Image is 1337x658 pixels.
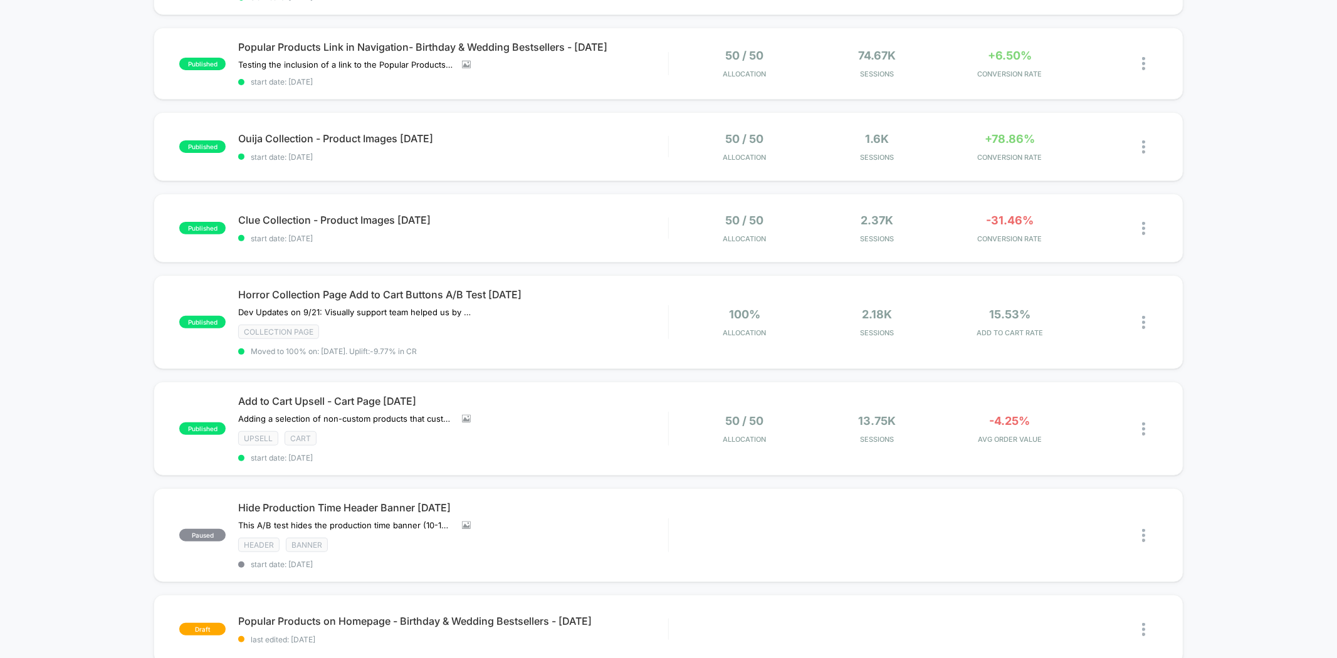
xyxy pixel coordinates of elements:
span: -31.46% [986,214,1034,227]
span: published [179,422,226,435]
span: Sessions [814,435,941,444]
span: -4.25% [990,414,1030,427]
span: Cart [285,431,317,446]
span: Popular Products on Homepage - Birthday & Wedding Bestsellers - [DATE] [238,615,668,627]
span: 50 / 50 [726,414,764,427]
span: +78.86% [985,132,1035,145]
span: Sessions [814,70,941,78]
span: AVG ORDER VALUE [946,435,1073,444]
span: start date: [DATE] [238,152,668,162]
span: 100% [729,308,760,321]
span: last edited: [DATE] [238,635,668,644]
span: Clue Collection - Product Images [DATE] [238,214,668,226]
span: 2.18k [862,308,893,321]
span: start date: [DATE] [238,234,668,243]
span: Popular Products Link in Navigation- Birthday & Wedding Bestsellers - [DATE] [238,41,668,53]
span: start date: [DATE] [238,453,668,462]
span: Banner [286,538,328,552]
span: Ouija Collection - Product Images [DATE] [238,132,668,145]
img: close [1142,140,1145,154]
span: draft [179,623,226,635]
img: close [1142,57,1145,70]
span: 74.67k [859,49,896,62]
span: Allocation [723,153,767,162]
span: This A/B test hides the production time banner (10-14 days) in the global header of the website. ... [238,520,453,530]
span: CONVERSION RATE [946,70,1073,78]
span: 13.75k [859,414,896,427]
span: start date: [DATE] [238,77,668,86]
span: Testing the inclusion of a link to the Popular Products collection page with CTA text: "Shop Our ... [238,60,453,70]
span: ADD TO CART RATE [946,328,1073,337]
span: paused [179,529,226,541]
span: Sessions [814,328,941,337]
span: Dev Updates on 9/21: Visually support team helped us by allowing the Add to Cart button be clicka... [238,307,471,317]
span: published [179,222,226,234]
span: Horror Collection Page Add to Cart Buttons A/B Test [DATE] [238,288,668,301]
span: 15.53% [989,308,1030,321]
img: close [1142,316,1145,329]
img: close [1142,529,1145,542]
img: close [1142,623,1145,636]
span: Add to Cart Upsell - Cart Page [DATE] [238,395,668,407]
span: Sessions [814,153,941,162]
span: published [179,316,226,328]
span: Collection Page [238,325,319,339]
span: published [179,140,226,153]
span: Adding a selection of non-custom products that customers can add to their cart while on the Cart ... [238,414,453,424]
span: Hide Production Time Header Banner [DATE] [238,501,668,514]
img: close [1142,222,1145,235]
span: Allocation [723,328,767,337]
span: Allocation [723,234,767,243]
span: Moved to 100% on: [DATE] . Uplift: -9.77% in CR [251,347,417,356]
span: CONVERSION RATE [946,153,1073,162]
img: close [1142,422,1145,436]
span: Header [238,538,280,552]
span: start date: [DATE] [238,560,668,569]
span: Sessions [814,234,941,243]
span: 2.37k [861,214,894,227]
span: Allocation [723,70,767,78]
span: 1.6k [866,132,889,145]
span: CONVERSION RATE [946,234,1073,243]
span: 50 / 50 [726,214,764,227]
span: Allocation [723,435,767,444]
span: 50 / 50 [726,132,764,145]
span: Upsell [238,431,278,446]
span: 50 / 50 [726,49,764,62]
span: +6.50% [988,49,1032,62]
span: published [179,58,226,70]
